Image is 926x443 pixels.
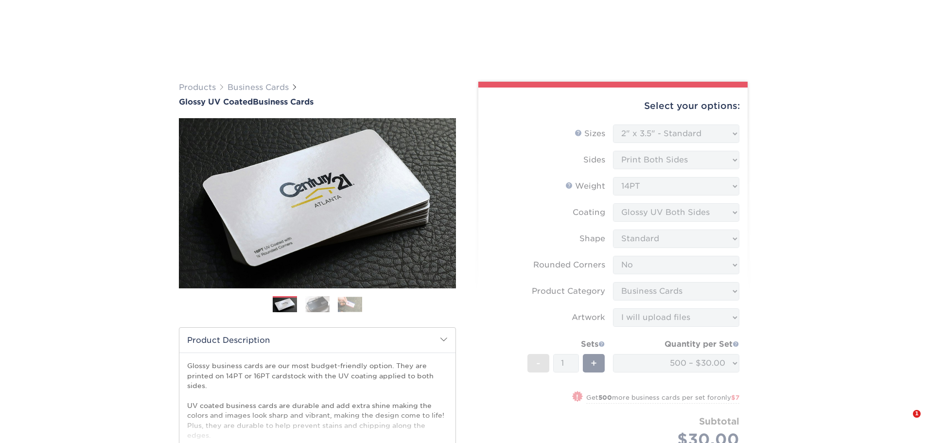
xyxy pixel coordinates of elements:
[227,83,289,92] a: Business Cards
[179,328,455,353] h2: Product Description
[179,83,216,92] a: Products
[179,97,253,106] span: Glossy UV Coated
[913,410,921,418] span: 1
[305,296,330,313] img: Business Cards 02
[486,88,740,124] div: Select your options:
[179,65,456,342] img: Glossy UV Coated 01
[338,297,362,312] img: Business Cards 03
[179,97,456,106] a: Glossy UV CoatedBusiness Cards
[179,97,456,106] h1: Business Cards
[893,410,916,433] iframe: Intercom live chat
[273,293,297,317] img: Business Cards 01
